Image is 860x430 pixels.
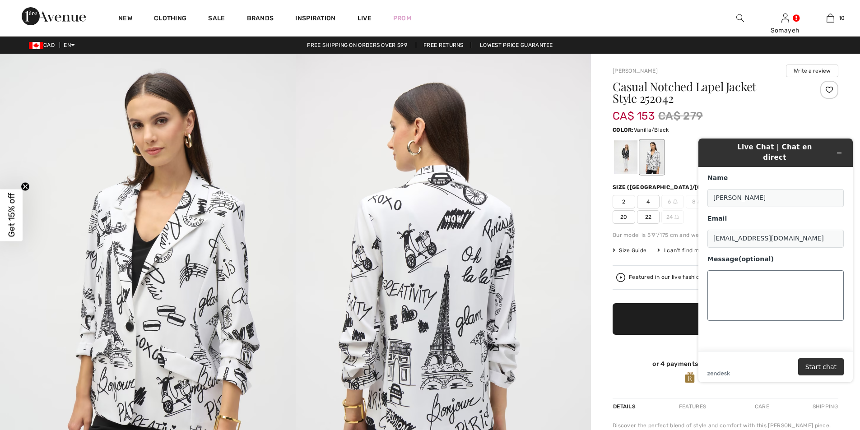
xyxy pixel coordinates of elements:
[20,6,38,14] span: Chat
[637,210,660,224] span: 22
[393,14,411,23] a: Prom
[781,14,789,22] a: Sign In
[613,183,763,191] div: Size ([GEOGRAPHIC_DATA]/[GEOGRAPHIC_DATA]):
[640,140,664,174] div: Vanilla/Black
[22,7,86,25] img: 1ère Avenue
[616,273,625,282] img: Watch the replay
[613,231,838,239] div: Our model is 5'9"/175 cm and wears a size 6.
[613,195,635,208] span: 2
[691,131,860,389] iframe: Find more information here
[763,26,807,35] div: Somayeh
[661,210,684,224] span: 24
[686,195,708,208] span: 8
[613,359,838,371] div: or 4 payments ofCA$ 38.25withSezzle Click to learn more about Sezzle
[613,303,838,335] button: Add to Bag
[839,14,845,22] span: 10
[29,42,58,48] span: CAD
[747,398,777,415] div: Care
[658,108,703,124] span: CA$ 279
[827,13,834,23] img: My Bag
[416,42,471,48] a: Free Returns
[358,14,372,23] a: Live
[637,195,660,208] span: 4
[736,13,744,23] img: search the website
[613,101,655,122] span: CA$ 153
[810,398,838,415] div: Shipping
[613,127,634,133] span: Color:
[781,13,789,23] img: My Info
[613,81,801,104] h1: Casual Notched Lapel Jacket Style 252042
[673,199,678,204] img: ring-m.svg
[118,14,132,24] a: New
[657,246,714,254] div: I can't find my size
[29,42,43,49] img: Canadian Dollar
[613,68,658,74] a: [PERSON_NAME]
[247,14,274,24] a: Brands
[613,398,638,415] div: Details
[661,195,684,208] span: 6
[685,371,695,384] img: Avenue Rewards
[613,246,646,254] span: Size Guide
[613,210,635,224] span: 20
[208,14,225,24] a: Sale
[808,13,852,23] a: 10
[674,215,679,219] img: ring-m.svg
[613,359,838,368] div: or 4 payments of with
[786,65,838,77] button: Write a review
[295,14,335,24] span: Inspiration
[473,42,560,48] a: Lowest Price Guarantee
[629,274,769,280] div: Featured in our live fashion event.
[154,14,186,24] a: Clothing
[671,398,714,415] div: Features
[64,42,75,48] span: EN
[634,127,669,133] span: Vanilla/Black
[300,42,414,48] a: Free shipping on orders over $99
[614,140,637,174] div: Black/Vanilla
